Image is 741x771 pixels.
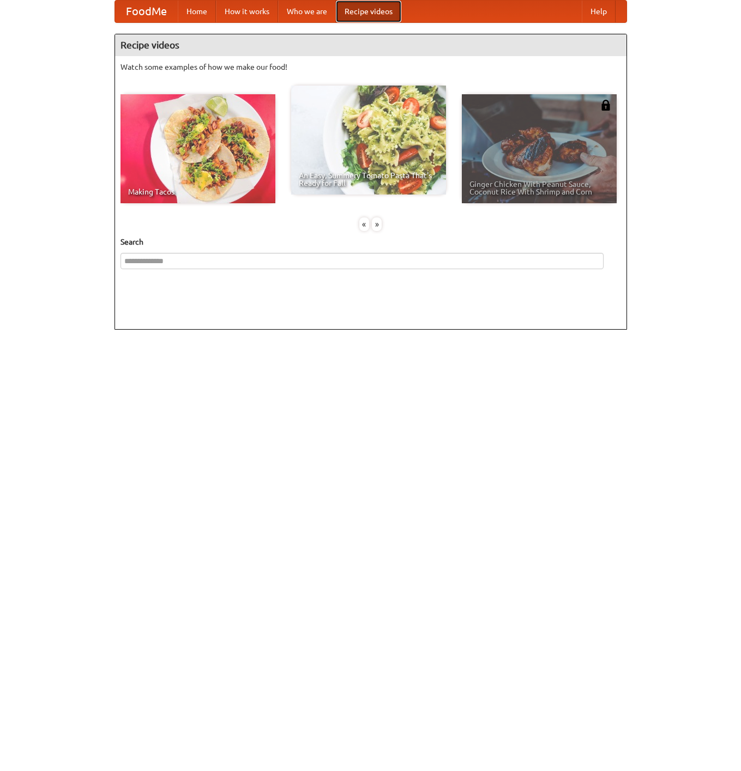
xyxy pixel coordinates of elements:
span: An Easy, Summery Tomato Pasta That's Ready for Fall [299,172,438,187]
a: Recipe videos [336,1,401,22]
a: FoodMe [115,1,178,22]
div: » [372,217,382,231]
img: 483408.png [600,100,611,111]
a: Home [178,1,216,22]
h4: Recipe videos [115,34,626,56]
a: How it works [216,1,278,22]
div: « [359,217,369,231]
span: Making Tacos [128,188,268,196]
a: Making Tacos [121,94,275,203]
h5: Search [121,236,621,247]
a: An Easy, Summery Tomato Pasta That's Ready for Fall [291,86,446,195]
a: Help [582,1,616,22]
p: Watch some examples of how we make our food! [121,62,621,72]
a: Who we are [278,1,336,22]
